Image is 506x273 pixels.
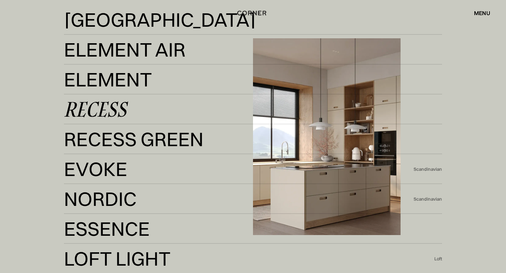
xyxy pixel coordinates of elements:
a: Recess [64,101,442,118]
div: Essence [64,220,150,237]
div: Nordic [64,207,132,224]
div: [GEOGRAPHIC_DATA] [64,28,244,45]
div: Recess Green [64,148,188,164]
a: Loft LightLoft Light [64,250,434,267]
a: NordicNordic [64,190,414,208]
div: Loft [434,256,442,262]
a: EssenceEssence [64,220,442,238]
a: Recess GreenRecess Green [64,131,442,148]
div: Recess [64,101,126,118]
a: Element AirElement Air [64,41,442,58]
div: Element Air [64,41,186,58]
a: home [233,8,274,18]
div: Scandinavian [414,196,442,202]
div: Scandinavian [414,166,442,173]
div: Nordic [64,190,137,207]
div: Evoke [64,161,127,177]
div: Element Air [64,58,179,75]
div: Evoke [64,177,121,194]
div: menu [474,10,490,16]
a: EvokeEvoke [64,161,414,178]
div: Recess Green [64,131,203,148]
div: Loft Light [64,250,171,267]
div: Element [64,88,145,105]
div: Element [64,71,152,88]
div: menu [467,7,490,19]
div: Essence [64,237,138,254]
a: ElementElement [64,71,442,88]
